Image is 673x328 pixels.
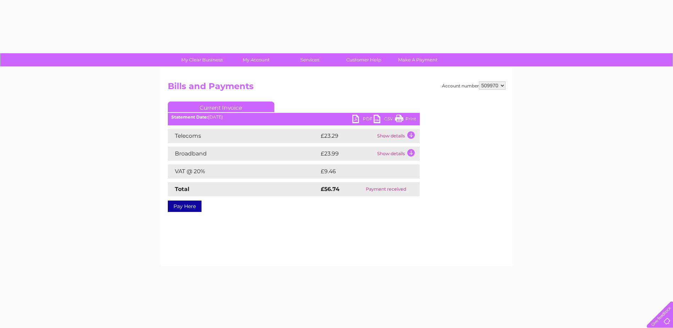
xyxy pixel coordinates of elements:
td: £9.46 [319,164,404,179]
a: PDF [352,115,374,125]
td: Telecoms [168,129,319,143]
a: My Account [227,53,285,66]
h2: Bills and Payments [168,81,506,95]
a: Print [395,115,416,125]
a: Current Invoice [168,102,274,112]
a: Customer Help [335,53,393,66]
div: Account number [442,81,506,90]
td: Payment received [353,182,419,196]
td: Show details [375,129,420,143]
td: Broadband [168,147,319,161]
td: £23.99 [319,147,375,161]
strong: £56.74 [321,186,340,192]
td: £23.29 [319,129,375,143]
a: Pay Here [168,201,202,212]
div: [DATE] [168,115,420,120]
a: My Clear Business [173,53,231,66]
a: Services [281,53,339,66]
td: VAT @ 20% [168,164,319,179]
a: CSV [374,115,395,125]
b: Statement Date: [171,114,208,120]
strong: Total [175,186,189,192]
td: Show details [375,147,420,161]
a: Make A Payment [388,53,447,66]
